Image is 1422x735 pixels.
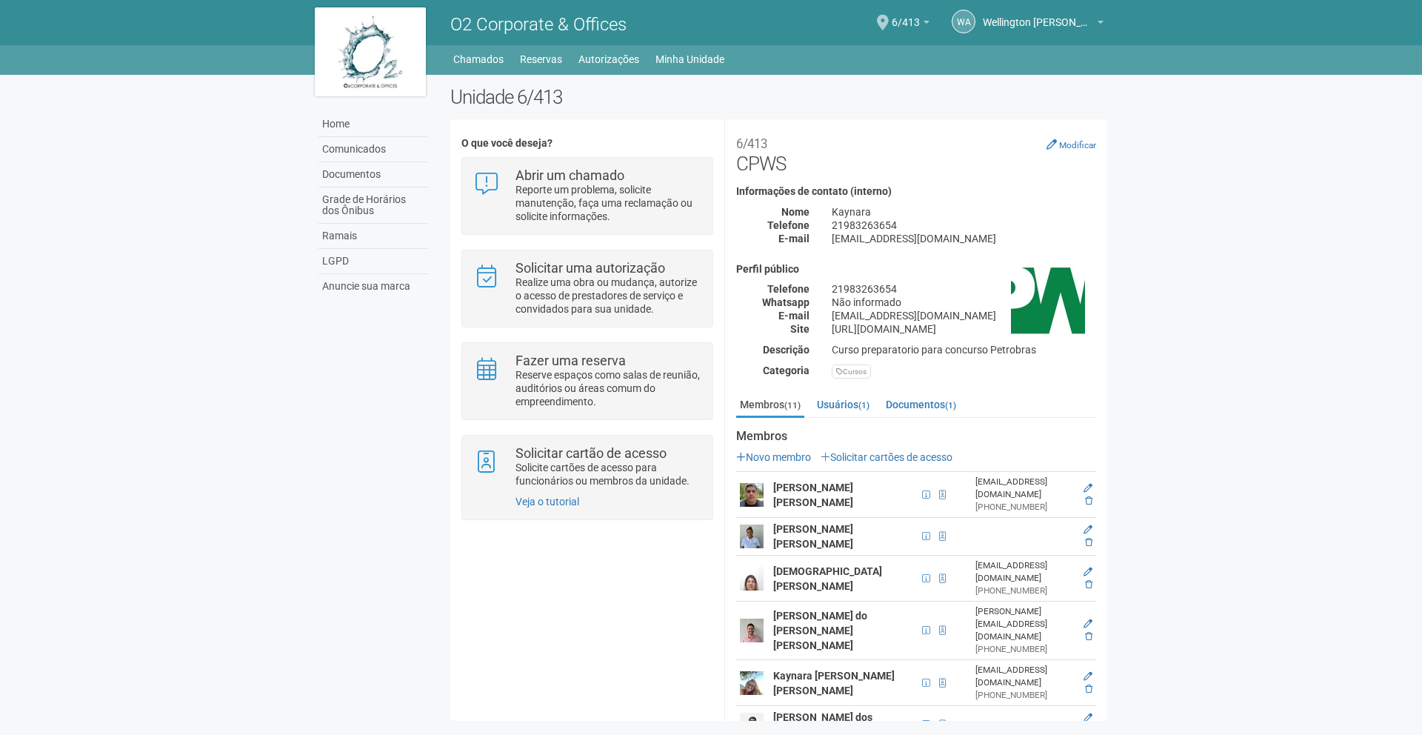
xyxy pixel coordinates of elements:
strong: Abrir um chamado [515,167,624,183]
img: user.png [740,525,764,548]
small: 6/413 [736,136,767,151]
a: WA [952,10,975,33]
a: Excluir membro [1085,684,1092,694]
a: Ramais [318,224,428,249]
a: Editar membro [1084,483,1092,493]
div: [PERSON_NAME][EMAIL_ADDRESS][DOMAIN_NAME] [975,605,1075,643]
span: 6/413 [892,2,920,28]
small: Modificar [1059,140,1096,150]
a: Solicitar cartão de acesso Solicite cartões de acesso para funcionários ou membros da unidade. [473,447,701,488]
div: [EMAIL_ADDRESS][DOMAIN_NAME] [975,559,1075,585]
img: business.png [1011,264,1085,338]
strong: [DEMOGRAPHIC_DATA][PERSON_NAME] [773,565,882,592]
a: Chamados [453,49,504,70]
a: Excluir membro [1085,496,1092,506]
div: Kaynara [821,205,1107,219]
div: [EMAIL_ADDRESS][DOMAIN_NAME] [975,664,1075,689]
strong: Descrição [763,344,810,356]
h4: Perfil público [736,264,1096,275]
div: 21983263654 [821,282,1107,296]
a: Anuncie sua marca [318,274,428,299]
a: Solicitar uma autorização Realize uma obra ou mudança, autorize o acesso de prestadores de serviç... [473,262,701,316]
img: user.png [740,619,764,642]
h2: Unidade 6/413 [450,86,1107,108]
a: Grade de Horários dos Ônibus [318,187,428,224]
strong: Whatsapp [762,296,810,308]
h2: CPWS [736,130,1096,175]
a: Wellington [PERSON_NAME] dos [PERSON_NAME] [983,19,1104,30]
a: Documentos [318,162,428,187]
img: user.png [740,671,764,695]
strong: Fazer uma reserva [515,353,626,368]
a: Minha Unidade [655,49,724,70]
a: Novo membro [736,451,811,463]
a: Reservas [520,49,562,70]
div: Curso preparatorio para concurso Petrobras [821,343,1107,356]
div: [EMAIL_ADDRESS][DOMAIN_NAME] [821,309,1107,322]
a: Documentos(1) [882,393,960,416]
a: Editar membro [1084,525,1092,535]
img: user.png [740,567,764,591]
strong: [PERSON_NAME] do [PERSON_NAME] [PERSON_NAME] [773,610,867,651]
strong: E-mail [778,233,810,245]
h4: O que você deseja? [461,138,712,149]
a: Excluir membro [1085,579,1092,590]
a: Editar membro [1084,713,1092,723]
a: Abrir um chamado Reporte um problema, solicite manutenção, faça uma reclamação ou solicite inform... [473,169,701,223]
strong: E-mail [778,310,810,322]
img: user.png [740,483,764,507]
img: logo.jpg [315,7,426,96]
div: [PHONE_NUMBER] [975,501,1075,513]
div: Cursos [832,365,871,379]
p: Reporte um problema, solicite manutenção, faça uma reclamação ou solicite informações. [515,183,701,223]
div: 21983263654 [821,219,1107,232]
small: (1) [945,400,956,410]
a: Veja o tutorial [515,496,579,508]
a: Excluir membro [1085,631,1092,642]
span: Wellington Araujo dos Santos [983,2,1094,28]
p: Reserve espaços como salas de reunião, auditórios ou áreas comum do empreendimento. [515,368,701,408]
div: Não informado [821,296,1107,309]
strong: Membros [736,430,1096,443]
div: [PHONE_NUMBER] [975,643,1075,656]
div: [PHONE_NUMBER] [975,689,1075,702]
a: Modificar [1047,139,1096,150]
div: [EMAIL_ADDRESS][DOMAIN_NAME] [975,476,1075,501]
p: Realize uma obra ou mudança, autorize o acesso de prestadores de serviço e convidados para sua un... [515,276,701,316]
strong: Solicitar uma autorização [515,260,665,276]
a: Excluir membro [1085,537,1092,548]
a: Solicitar cartões de acesso [821,451,952,463]
strong: Solicitar cartão de acesso [515,445,667,461]
strong: Nome [781,206,810,218]
a: Comunicados [318,137,428,162]
a: Editar membro [1084,567,1092,577]
small: (1) [858,400,869,410]
strong: Telefone [767,283,810,295]
a: Editar membro [1084,619,1092,629]
strong: Site [790,323,810,335]
a: Membros(11) [736,393,804,418]
strong: Telefone [767,219,810,231]
p: Solicite cartões de acesso para funcionários ou membros da unidade. [515,461,701,488]
small: (11) [784,400,801,410]
a: Autorizações [578,49,639,70]
a: 6/413 [892,19,929,30]
span: O2 Corporate & Offices [450,14,627,35]
strong: Kaynara [PERSON_NAME] [PERSON_NAME] [773,670,895,696]
div: [URL][DOMAIN_NAME] [821,322,1107,336]
a: LGPD [318,249,428,274]
strong: [PERSON_NAME] [PERSON_NAME] [773,482,853,508]
h4: Informações de contato (interno) [736,186,1096,197]
a: Fazer uma reserva Reserve espaços como salas de reunião, auditórios ou áreas comum do empreendime... [473,354,701,408]
div: [PHONE_NUMBER] [975,585,1075,597]
strong: Categoria [763,365,810,376]
div: [EMAIL_ADDRESS][DOMAIN_NAME] [821,232,1107,245]
strong: [PERSON_NAME] [PERSON_NAME] [773,523,853,550]
a: Usuários(1) [813,393,873,416]
a: Home [318,112,428,137]
a: Editar membro [1084,671,1092,682]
